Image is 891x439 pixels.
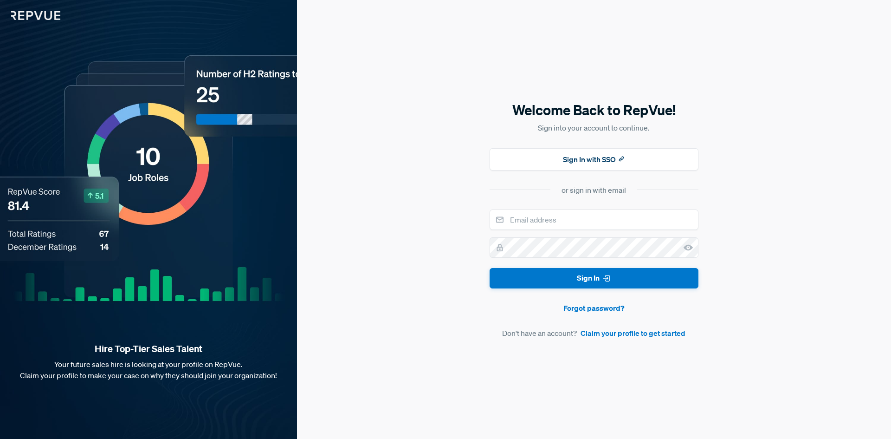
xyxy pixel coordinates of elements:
[15,359,282,381] p: Your future sales hire is looking at your profile on RepVue. Claim your profile to make your case...
[581,328,685,339] a: Claim your profile to get started
[490,302,698,314] a: Forgot password?
[490,268,698,289] button: Sign In
[15,343,282,355] strong: Hire Top-Tier Sales Talent
[490,148,698,170] button: Sign In with SSO
[562,184,626,196] div: or sign in with email
[490,210,698,230] input: Email address
[490,328,698,339] article: Don't have an account?
[490,100,698,120] h5: Welcome Back to RepVue!
[490,122,698,133] p: Sign into your account to continue.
